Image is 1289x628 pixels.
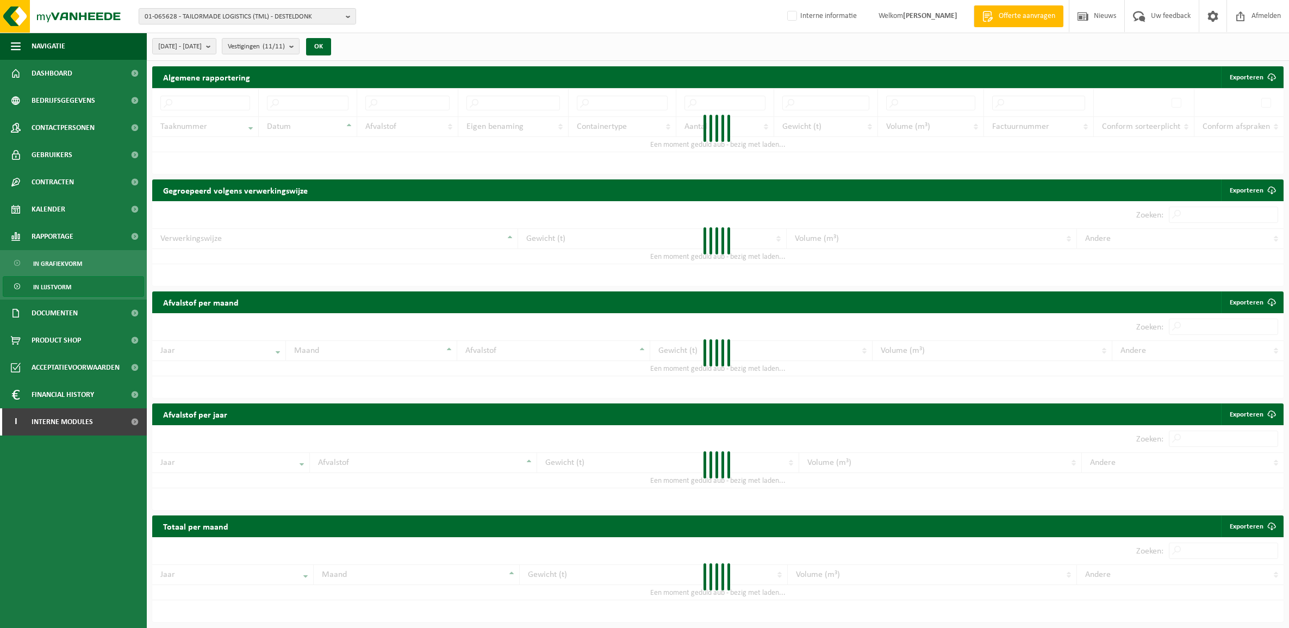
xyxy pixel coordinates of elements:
[152,38,216,54] button: [DATE] - [DATE]
[32,381,94,408] span: Financial History
[32,87,95,114] span: Bedrijfsgegevens
[33,253,82,274] span: In grafiekvorm
[996,11,1058,22] span: Offerte aanvragen
[152,403,238,425] h2: Afvalstof per jaar
[32,354,120,381] span: Acceptatievoorwaarden
[974,5,1063,27] a: Offerte aanvragen
[1221,403,1282,425] a: Exporteren
[145,9,341,25] span: 01-065628 - TAILORMADE LOGISTICS (TML) - DESTELDONK
[32,300,78,327] span: Documenten
[1221,179,1282,201] a: Exporteren
[33,277,71,297] span: In lijstvorm
[11,408,21,436] span: I
[32,408,93,436] span: Interne modules
[32,196,65,223] span: Kalender
[263,43,285,50] count: (11/11)
[3,253,144,273] a: In grafiekvorm
[32,141,72,169] span: Gebruikers
[1221,291,1282,313] a: Exporteren
[152,66,261,88] h2: Algemene rapportering
[32,114,95,141] span: Contactpersonen
[1221,66,1282,88] button: Exporteren
[32,223,73,250] span: Rapportage
[152,515,239,537] h2: Totaal per maand
[152,179,319,201] h2: Gegroepeerd volgens verwerkingswijze
[228,39,285,55] span: Vestigingen
[3,276,144,297] a: In lijstvorm
[32,327,81,354] span: Product Shop
[32,60,72,87] span: Dashboard
[222,38,300,54] button: Vestigingen(11/11)
[1221,515,1282,537] a: Exporteren
[158,39,202,55] span: [DATE] - [DATE]
[32,169,74,196] span: Contracten
[139,8,356,24] button: 01-065628 - TAILORMADE LOGISTICS (TML) - DESTELDONK
[903,12,957,20] strong: [PERSON_NAME]
[32,33,65,60] span: Navigatie
[785,8,857,24] label: Interne informatie
[306,38,331,55] button: OK
[152,291,250,313] h2: Afvalstof per maand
